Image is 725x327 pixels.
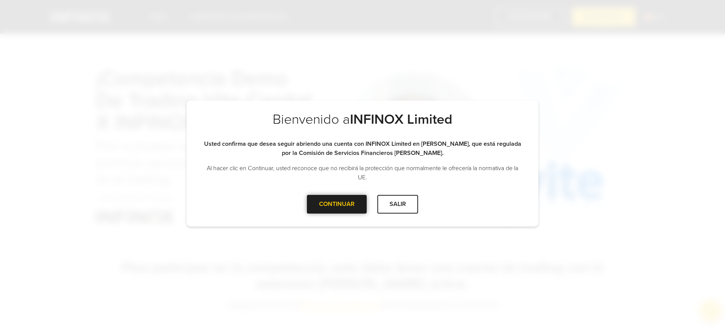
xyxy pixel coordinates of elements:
[202,164,523,182] p: Al hacer clic en Continuar, usted reconoce que no recibirá la protección que normalmente le ofrec...
[204,140,521,157] strong: Usted confirma que desea seguir abriendo una cuenta con INFINOX Limited en [PERSON_NAME], que est...
[350,111,452,128] strong: INFINOX Limited
[202,111,523,139] h2: Bienvenido a
[307,195,367,214] div: CONTINUAR
[377,195,418,214] div: SALIR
